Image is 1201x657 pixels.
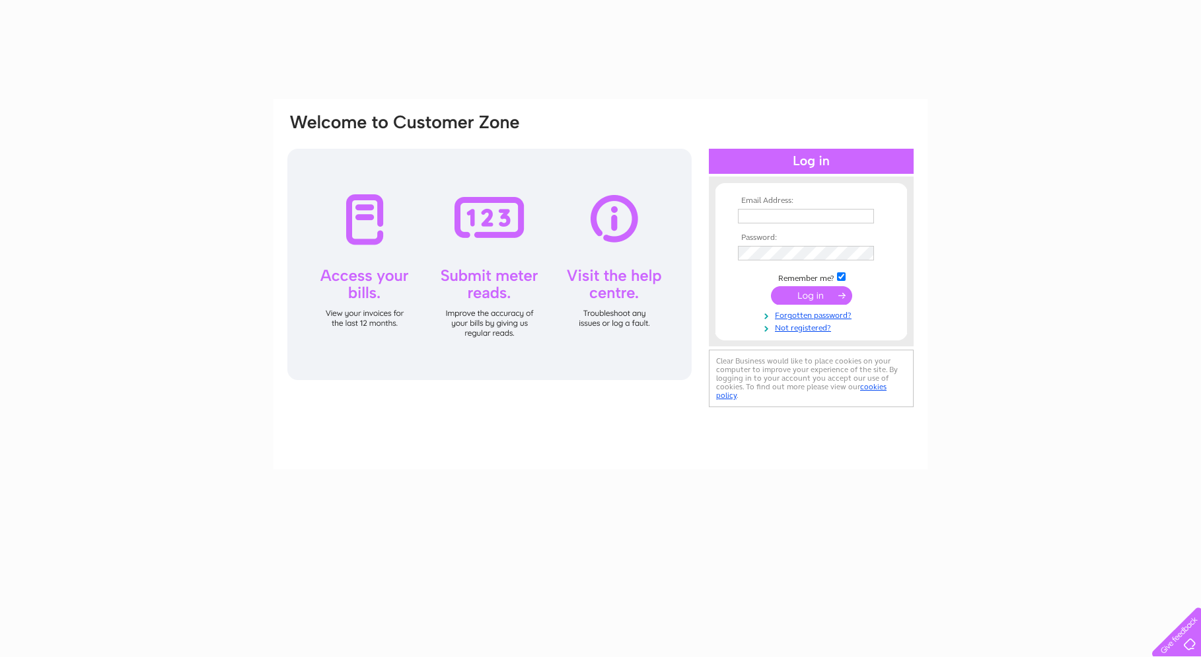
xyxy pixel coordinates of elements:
[738,308,888,321] a: Forgotten password?
[771,286,852,305] input: Submit
[716,382,887,400] a: cookies policy
[738,321,888,333] a: Not registered?
[735,196,888,206] th: Email Address:
[735,270,888,284] td: Remember me?
[709,350,914,407] div: Clear Business would like to place cookies on your computer to improve your experience of the sit...
[735,233,888,243] th: Password:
